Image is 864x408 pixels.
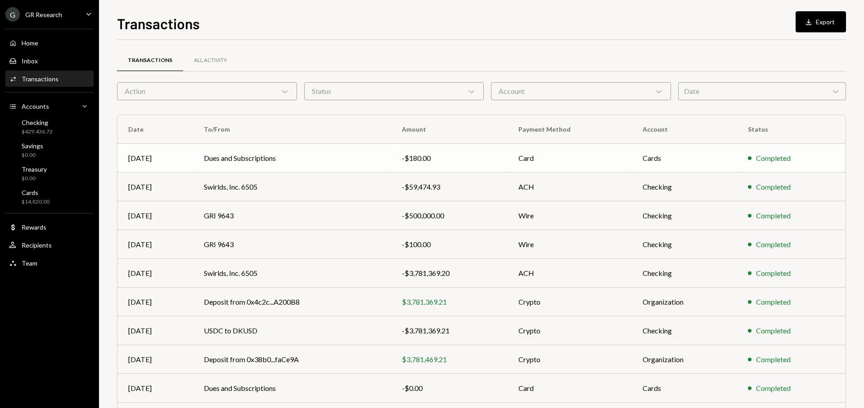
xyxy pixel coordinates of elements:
[756,383,791,394] div: Completed
[402,383,497,394] div: -$0.00
[22,142,43,150] div: Savings
[193,345,391,374] td: Deposit from 0x38b0...faCe9A
[5,71,94,87] a: Transactions
[117,49,183,72] a: Transactions
[5,35,94,51] a: Home
[5,186,94,208] a: Cards$14,820.00
[402,325,497,336] div: -$3,781,369.21
[737,115,846,144] th: Status
[632,173,737,201] td: Checking
[5,53,94,69] a: Inbox
[22,189,49,196] div: Cards
[632,259,737,288] td: Checking
[402,182,497,192] div: -$59,474.93
[194,57,227,64] div: All Activity
[5,219,94,235] a: Rewards
[632,374,737,403] td: Cards
[756,182,791,192] div: Completed
[508,115,632,144] th: Payment Method
[128,268,182,279] div: [DATE]
[193,259,391,288] td: Swirlds, Inc. 6505
[22,165,47,173] div: Treasury
[632,201,737,230] td: Checking
[117,14,200,32] h1: Transactions
[193,201,391,230] td: GRI 9643
[128,354,182,365] div: [DATE]
[128,297,182,307] div: [DATE]
[5,237,94,253] a: Recipients
[508,230,632,259] td: Wire
[402,297,497,307] div: $3,781,369.21
[117,82,297,100] div: Action
[304,82,484,100] div: Status
[391,115,508,144] th: Amount
[193,144,391,173] td: Dues and Subscriptions
[508,316,632,345] td: Crypto
[632,345,737,374] td: Organization
[508,173,632,201] td: ACH
[22,198,49,206] div: $14,820.00
[193,374,391,403] td: Dues and Subscriptions
[193,316,391,345] td: USDC to DKUSD
[402,268,497,279] div: -$3,781,369.20
[402,153,497,164] div: -$180.00
[632,316,737,345] td: Checking
[22,151,43,159] div: $0.00
[632,144,737,173] td: Cards
[22,119,53,126] div: Checking
[402,239,497,250] div: -$100.00
[756,325,791,336] div: Completed
[508,345,632,374] td: Crypto
[5,7,20,22] div: G
[22,128,53,136] div: $429,436.72
[508,144,632,173] td: Card
[5,255,94,271] a: Team
[756,354,791,365] div: Completed
[22,75,58,83] div: Transactions
[128,57,172,64] div: Transactions
[22,175,47,182] div: $0.00
[632,230,737,259] td: Checking
[22,241,52,249] div: Recipients
[402,354,497,365] div: $3,781,469.21
[128,210,182,221] div: [DATE]
[508,201,632,230] td: Wire
[128,239,182,250] div: [DATE]
[22,39,38,47] div: Home
[128,153,182,164] div: [DATE]
[193,115,391,144] th: To/From
[25,11,62,18] div: GR Research
[22,57,38,65] div: Inbox
[678,82,846,100] div: Date
[508,374,632,403] td: Card
[508,259,632,288] td: ACH
[756,239,791,250] div: Completed
[632,115,737,144] th: Account
[402,210,497,221] div: -$500,000.00
[5,163,94,184] a: Treasury$0.00
[491,82,671,100] div: Account
[756,297,791,307] div: Completed
[756,153,791,164] div: Completed
[756,210,791,221] div: Completed
[508,288,632,316] td: Crypto
[22,259,37,267] div: Team
[193,230,391,259] td: GRI 9643
[632,288,737,316] td: Organization
[796,11,846,32] button: Export
[5,98,94,114] a: Accounts
[5,139,94,161] a: Savings$0.00
[117,115,193,144] th: Date
[193,288,391,316] td: Deposit from 0x4c2c...A200B8
[128,325,182,336] div: [DATE]
[5,116,94,137] a: Checking$429,436.72
[183,49,238,72] a: All Activity
[193,173,391,201] td: Swirlds, Inc. 6505
[128,383,182,394] div: [DATE]
[756,268,791,279] div: Completed
[22,223,46,231] div: Rewards
[128,182,182,192] div: [DATE]
[22,102,49,110] div: Accounts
